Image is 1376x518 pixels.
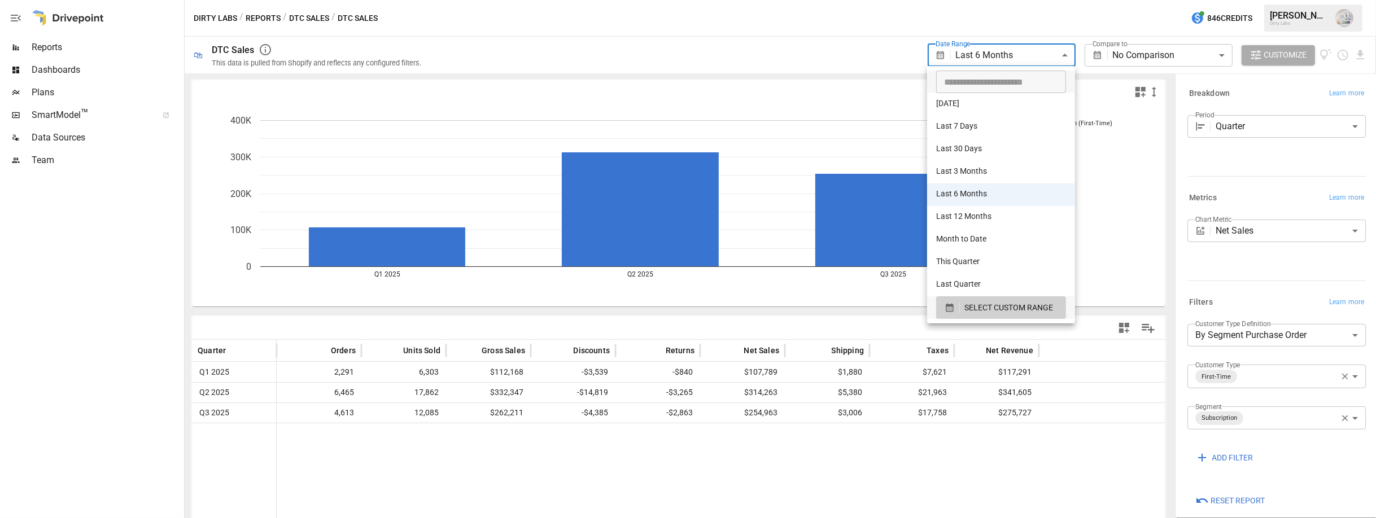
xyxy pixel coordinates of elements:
[927,183,1075,206] li: Last 6 Months
[936,296,1066,319] button: SELECT CUSTOM RANGE
[927,138,1075,161] li: Last 30 Days
[964,301,1053,315] span: SELECT CUSTOM RANGE
[927,229,1075,251] li: Month to Date
[927,93,1075,116] li: [DATE]
[927,161,1075,183] li: Last 3 Months
[927,116,1075,138] li: Last 7 Days
[927,274,1075,296] li: Last Quarter
[927,251,1075,274] li: This Quarter
[927,206,1075,229] li: Last 12 Months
